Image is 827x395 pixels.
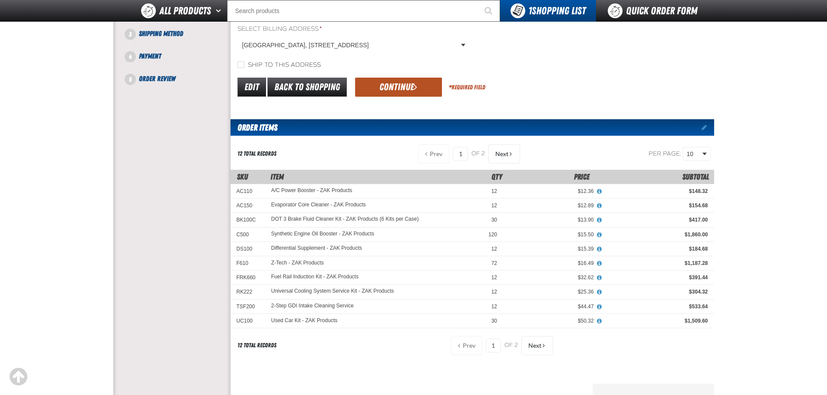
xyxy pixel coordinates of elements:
[271,274,359,280] a: Fuel Rail Induction Kit - ZAK Products
[130,51,231,74] li: Payment. Step 4 of 5. Not Completed
[355,78,442,97] button: Continue
[231,271,265,285] td: FRK660
[594,188,605,196] button: View All Prices for A/C Power Booster - ZAK Products
[528,342,541,349] span: Next Page
[702,124,714,131] a: Edit items
[491,172,502,181] span: Qty
[271,202,366,208] a: Evaporator Core Cleaner - ZAK Products
[271,188,353,194] a: A/C Power Booster - ZAK Products
[270,172,284,181] span: Item
[509,188,594,195] div: $12.36
[491,274,497,281] span: 12
[491,202,497,209] span: 12
[682,172,709,181] span: Subtotal
[594,288,605,296] button: View All Prices for Universal Cooling System Service Kit - ZAK Products
[486,339,501,353] input: Current page number
[231,227,265,242] td: C500
[9,367,28,386] div: Scroll to the top
[271,288,394,294] a: Universal Cooling System Service Kit - ZAK Products
[488,232,497,238] span: 120
[594,231,605,239] button: View All Prices for Synthetic Engine Oil Booster - ZAK Products
[528,5,586,17] span: Shopping List
[237,61,244,68] input: Ship to this address
[125,29,136,40] span: 3
[528,5,532,17] strong: 1
[130,74,231,84] li: Order Review. Step 5 of 5. Not Completed
[237,150,277,158] div: 12 total records
[606,216,708,223] div: $417.00
[574,172,590,181] span: Price
[231,285,265,299] td: RK222
[606,274,708,281] div: $391.44
[649,150,682,157] span: Per page:
[231,313,265,328] td: UC100
[271,231,374,237] a: Synthetic Engine Oil Booster - ZAK Products
[509,288,594,295] div: $25.36
[509,216,594,223] div: $13.90
[237,78,266,97] a: Edit
[159,3,211,19] span: All Products
[231,213,265,227] td: BK100C
[509,202,594,209] div: $12.89
[449,83,485,91] div: Required Field
[271,260,324,266] a: Z-Tech - ZAK Products
[594,303,605,311] button: View All Prices for 2-Step GDI Intake Cleaning Service
[509,303,594,310] div: $44.47
[491,260,497,266] span: 72
[237,61,321,69] label: Ship to this address
[491,304,497,310] span: 12
[242,41,459,50] span: [GEOGRAPHIC_DATA], [STREET_ADDRESS]
[509,274,594,281] div: $32.62
[139,75,175,83] span: Order Review
[521,336,553,355] button: Next Page
[491,289,497,295] span: 12
[130,29,231,51] li: Shipping Method. Step 3 of 5. Not Completed
[125,51,136,62] span: 4
[594,245,605,253] button: View All Prices for Differential Supplement - ZAK Products
[271,317,338,323] a: Used Car Kit - ZAK Products
[509,260,594,267] div: $16.49
[125,74,136,85] span: 5
[139,29,183,38] span: Shipping Method
[237,25,469,33] label: Select Billing Address
[231,119,277,136] h2: Order Items
[606,231,708,238] div: $1,860.00
[606,288,708,295] div: $304.32
[237,172,248,181] a: SKU
[509,231,594,238] div: $15.50
[594,202,605,210] button: View All Prices for Evaporator Core Cleaner - ZAK Products
[594,317,605,325] button: View All Prices for Used Car Kit - ZAK Products
[504,342,518,349] span: of 2
[594,216,605,224] button: View All Prices for DOT 3 Brake Fluid Cleaner Kit - ZAK Products (6 Kits per Case)
[271,245,362,251] a: Differential Supplement - ZAK Products
[491,246,497,252] span: 12
[606,202,708,209] div: $154.68
[139,52,161,60] span: Payment
[267,78,347,97] a: Back to Shopping
[509,317,594,324] div: $50.32
[231,199,265,213] td: AC150
[594,260,605,268] button: View All Prices for Z-Tech - ZAK Products
[606,245,708,252] div: $184.68
[231,256,265,270] td: F610
[271,216,419,222] a: DOT 3 Brake Fluid Cleaner Kit - ZAK Products (6 Kits per Case)
[271,303,354,309] a: 2-Step GDI Intake Cleaning Service
[237,341,277,349] div: 12 total records
[231,242,265,256] td: DS100
[231,184,265,199] td: AC110
[509,245,594,252] div: $15.39
[453,147,468,161] input: Current page number
[471,150,485,158] span: of 2
[495,150,508,157] span: Next Page
[491,217,497,223] span: 30
[606,317,708,324] div: $1,509.60
[594,274,605,282] button: View All Prices for Fuel Rail Induction Kit - ZAK Products
[606,303,708,310] div: $533.64
[488,144,520,163] button: Next Page
[491,318,497,324] span: 30
[231,299,265,313] td: TSF200
[687,150,701,159] span: 10
[606,188,708,195] div: $148.32
[606,260,708,267] div: $1,187.28
[491,188,497,194] span: 12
